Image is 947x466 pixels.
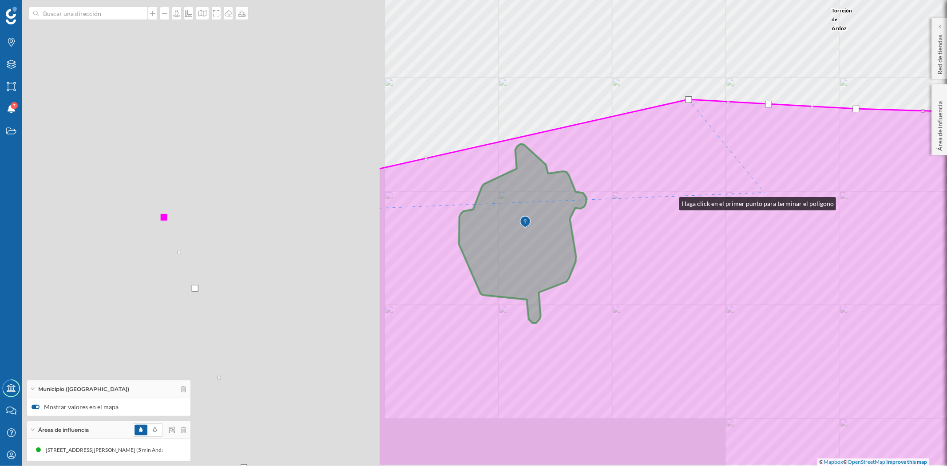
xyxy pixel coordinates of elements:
[935,98,944,151] p: Área de influencia
[935,31,944,75] p: Red de tiendas
[38,385,129,393] span: Municipio ([GEOGRAPHIC_DATA])
[18,6,49,14] span: Soporte
[45,446,179,454] div: [STREET_ADDRESS][PERSON_NAME] (5 min Andando)
[848,458,885,465] a: OpenStreetMap
[817,458,929,466] div: © ©
[824,458,843,465] a: Mapbox
[13,101,16,110] span: 7
[6,7,17,24] img: Geoblink Logo
[38,426,89,434] span: Áreas de influencia
[886,458,927,465] a: Improve this map
[32,403,186,411] label: Mostrar valores en el mapa
[519,213,531,231] img: Marker
[679,197,836,210] div: Haga click en el primer punto para terminar el polígono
